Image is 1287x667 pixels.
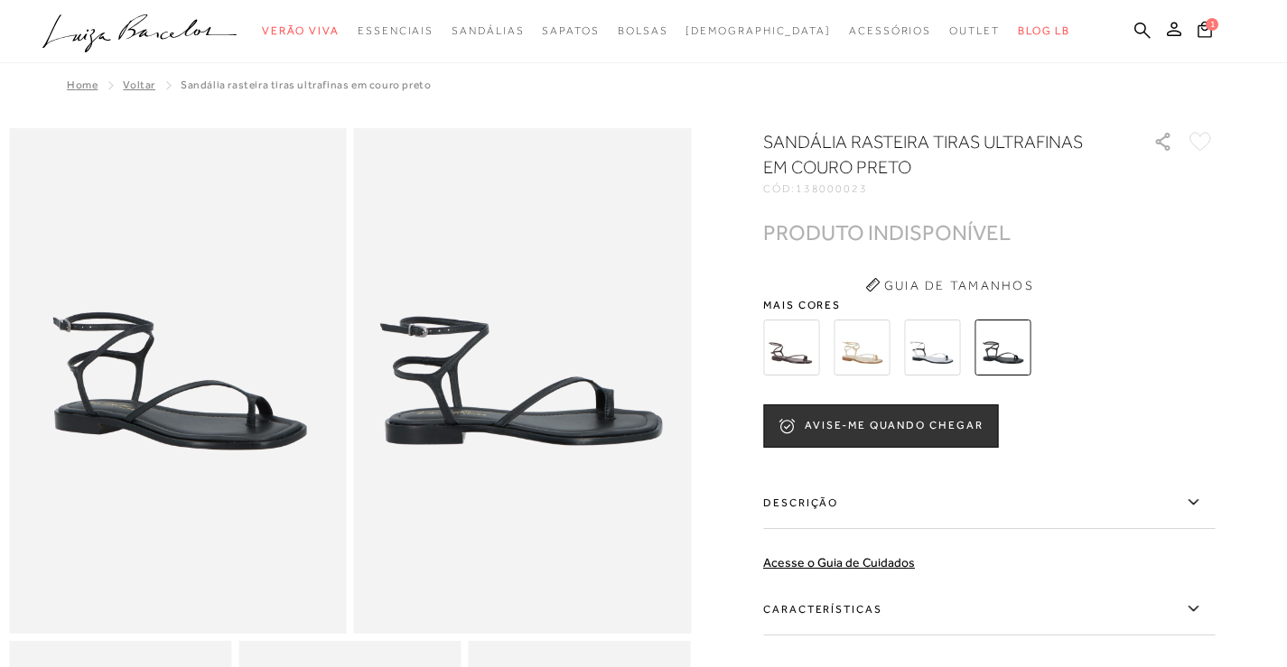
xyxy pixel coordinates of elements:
[1018,14,1070,48] a: BLOG LB
[542,14,599,48] a: categoryNavScreenReaderText
[262,14,340,48] a: categoryNavScreenReaderText
[949,24,1000,37] span: Outlet
[1192,20,1217,44] button: 1
[834,320,890,375] img: SANDÁLIA RASTEIRA TIRAS ULTRAFINAS EM COURO METALIZADO OURO
[763,223,1011,242] div: PRODUTO INDISPONÍVEL
[763,129,1102,180] h1: SANDÁLIA RASTEIRA TIRAS ULTRAFINAS EM COURO PRETO
[763,404,998,448] button: AVISE-ME QUANDO CHEGAR
[763,300,1215,310] span: Mais cores
[949,14,1000,48] a: categoryNavScreenReaderText
[618,24,668,37] span: Bolsas
[1018,24,1070,37] span: BLOG LB
[904,320,960,375] img: SANDÁLIA RASTEIRA TIRAS ULTRAFINAS EM COURO METALIZADO PRATA
[859,271,1040,300] button: Guia de Tamanhos
[181,79,431,91] span: SANDÁLIA RASTEIRA TIRAS ULTRAFINAS EM COURO PRETO
[763,183,1124,194] div: CÓD:
[358,14,434,48] a: categoryNavScreenReaderText
[849,14,931,48] a: categoryNavScreenReaderText
[618,14,668,48] a: categoryNavScreenReaderText
[685,24,831,37] span: [DEMOGRAPHIC_DATA]
[262,24,340,37] span: Verão Viva
[9,128,347,634] img: image
[358,24,434,37] span: Essenciais
[67,79,98,91] a: Home
[763,320,819,375] img: SANDÁLIA RASTEIRA TIRAS ULTRAFINAS EM COURO CAFÉ
[452,14,524,48] a: categoryNavScreenReaderText
[796,182,868,195] span: 138000023
[1206,18,1218,31] span: 1
[849,24,931,37] span: Acessórios
[763,555,915,570] a: Acesse o Guia de Cuidados
[542,24,599,37] span: Sapatos
[123,79,155,91] a: Voltar
[354,128,692,634] img: image
[763,583,1215,635] label: Características
[975,320,1031,375] img: SANDÁLIA RASTEIRA TIRAS ULTRAFINAS EM COURO PRETO
[685,14,831,48] a: noSubCategoriesText
[763,477,1215,529] label: Descrição
[452,24,524,37] span: Sandálias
